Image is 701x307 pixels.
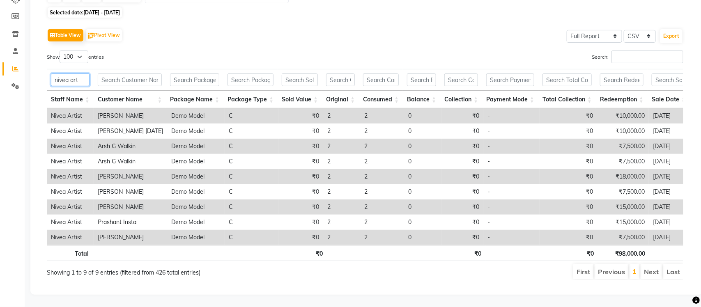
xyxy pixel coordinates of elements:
[360,215,404,230] td: 2
[47,154,94,169] td: Nivea Artist
[540,124,597,139] td: ₹0
[597,139,649,154] td: ₹7,500.00
[167,139,225,154] td: Demo Model
[404,139,441,154] td: 0
[86,29,122,41] button: Pivot View
[403,91,440,108] th: Balance: activate to sort column ascending
[47,91,94,108] th: Staff Name: activate to sort column ascending
[47,215,94,230] td: Nivea Artist
[170,73,219,86] input: Search Package Name
[225,215,279,230] td: C
[279,108,323,124] td: ₹0
[404,154,441,169] td: 0
[542,73,592,86] input: Search Total Collection
[167,108,225,124] td: Demo Model
[649,108,691,124] td: [DATE]
[279,215,323,230] td: ₹0
[167,184,225,199] td: Demo Model
[98,73,162,86] input: Search Customer Name
[404,169,441,184] td: 0
[283,245,327,261] th: ₹0
[360,199,404,215] td: 2
[540,230,597,245] td: ₹0
[323,199,360,215] td: 2
[483,169,540,184] td: -
[441,215,483,230] td: ₹0
[323,169,360,184] td: 2
[94,154,167,169] td: Arsh G Walkin
[404,199,441,215] td: 0
[540,154,597,169] td: ₹0
[632,267,637,275] a: 1
[94,91,166,108] th: Customer Name: activate to sort column ascending
[441,169,483,184] td: ₹0
[597,230,649,245] td: ₹7,500.00
[94,139,167,154] td: Arsh G Walkin
[597,184,649,199] td: ₹7,500.00
[597,108,649,124] td: ₹10,000.00
[94,230,167,245] td: [PERSON_NAME]
[47,184,94,199] td: Nivea Artist
[360,184,404,199] td: 2
[47,124,94,139] td: Nivea Artist
[167,230,225,245] td: Demo Model
[441,124,483,139] td: ₹0
[323,124,360,139] td: 2
[323,230,360,245] td: 2
[660,29,683,43] button: Export
[47,139,94,154] td: Nivea Artist
[326,73,355,86] input: Search Original
[48,7,122,18] span: Selected date:
[649,184,691,199] td: [DATE]
[60,50,88,63] select: Showentries
[282,73,318,86] input: Search Sold Value
[483,154,540,169] td: -
[597,199,649,215] td: ₹15,000.00
[649,169,691,184] td: [DATE]
[279,154,323,169] td: ₹0
[225,184,279,199] td: C
[649,199,691,215] td: [DATE]
[483,184,540,199] td: -
[648,91,690,108] th: Sale Date: activate to sort column ascending
[225,169,279,184] td: C
[441,184,483,199] td: ₹0
[596,91,648,108] th: Redeemption: activate to sort column ascending
[323,108,360,124] td: 2
[279,124,323,139] td: ₹0
[47,199,94,215] td: Nivea Artist
[363,73,399,86] input: Search Consumed
[597,124,649,139] td: ₹10,000.00
[598,245,649,261] th: ₹98,000.00
[541,245,598,261] th: ₹0
[225,139,279,154] td: C
[483,108,540,124] td: -
[611,50,683,63] input: Search:
[597,154,649,169] td: ₹7,500.00
[51,73,90,86] input: Search Staff Name
[83,9,120,16] span: [DATE] - [DATE]
[47,50,104,63] label: Show entries
[482,91,538,108] th: Payment Mode: activate to sort column ascending
[540,139,597,154] td: ₹0
[649,154,691,169] td: [DATE]
[404,124,441,139] td: 0
[279,139,323,154] td: ₹0
[540,199,597,215] td: ₹0
[540,169,597,184] td: ₹0
[407,73,436,86] input: Search Balance
[167,199,225,215] td: Demo Model
[323,215,360,230] td: 2
[279,184,323,199] td: ₹0
[483,139,540,154] td: -
[649,230,691,245] td: [DATE]
[483,199,540,215] td: -
[486,73,534,86] input: Search Payment Mode
[278,91,322,108] th: Sold Value: activate to sort column ascending
[47,108,94,124] td: Nivea Artist
[444,245,485,261] th: ₹0
[322,91,359,108] th: Original: activate to sort column ascending
[538,91,596,108] th: Total Collection: activate to sort column ascending
[441,154,483,169] td: ₹0
[441,230,483,245] td: ₹0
